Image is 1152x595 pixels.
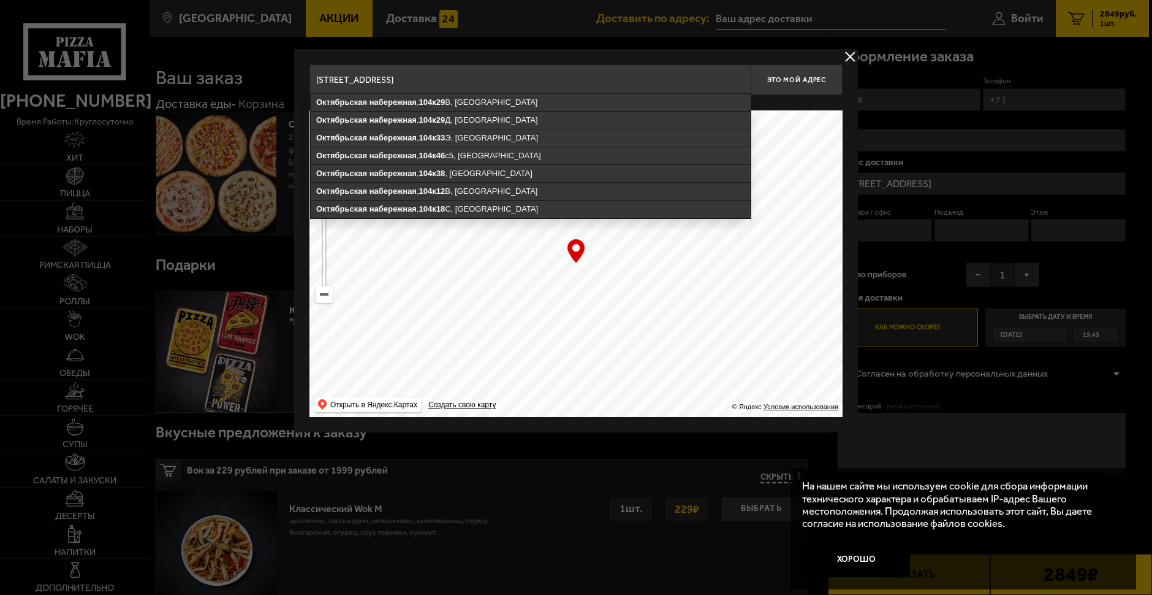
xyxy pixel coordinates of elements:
ymaps: набережная [369,204,417,213]
ymaps: набережная [369,186,417,196]
ymaps: , Э, [GEOGRAPHIC_DATA] [311,129,751,147]
ymaps: набережная [369,115,417,125]
ymaps: , , [GEOGRAPHIC_DATA] [311,165,751,182]
ymaps: Октябрьская [316,186,367,196]
ymaps: 104к38 [419,169,445,178]
span: Это мой адрес [767,76,826,84]
button: delivery type [843,49,858,64]
ymaps: Открыть в Яндекс.Картах [314,397,421,412]
a: Создать свою карту [426,401,498,410]
ymaps: Октябрьская [316,115,367,125]
ymaps: набережная [369,133,417,142]
ymaps: , с5, [GEOGRAPHIC_DATA] [311,147,751,164]
ymaps: набережная [369,98,417,107]
ymaps: 104к29 [419,115,445,125]
ymaps: Открыть в Яндекс.Картах [330,397,417,412]
ymaps: Октябрьская [316,169,367,178]
ymaps: 104к29 [419,98,445,107]
ymaps: набережная [369,169,417,178]
ymaps: 104к12 [419,186,445,196]
ymaps: , С, [GEOGRAPHIC_DATA] [311,201,751,218]
p: Укажите дом на карте или в поле ввода [309,98,482,108]
input: Введите адрес доставки [309,64,751,95]
ymaps: Октябрьская [316,151,367,160]
ymaps: , Д, [GEOGRAPHIC_DATA] [311,112,751,129]
button: Хорошо [802,541,910,577]
ymaps: набережная [369,151,417,160]
ymaps: , В, [GEOGRAPHIC_DATA] [311,183,751,200]
ymaps: 104к18 [419,204,445,213]
ymaps: 104к46 [419,151,445,160]
button: Это мой адрес [751,64,843,95]
ymaps: , В, [GEOGRAPHIC_DATA] [311,94,751,111]
ymaps: 104к33 [419,133,445,142]
p: На нашем сайте мы используем cookie для сбора информации технического характера и обрабатываем IP... [802,480,1116,529]
ymaps: Октябрьская [316,98,367,107]
ymaps: Октябрьская [316,133,367,142]
a: Условия использования [764,403,838,410]
ymaps: Октябрьская [316,204,367,213]
ymaps: © Яндекс [732,403,762,410]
